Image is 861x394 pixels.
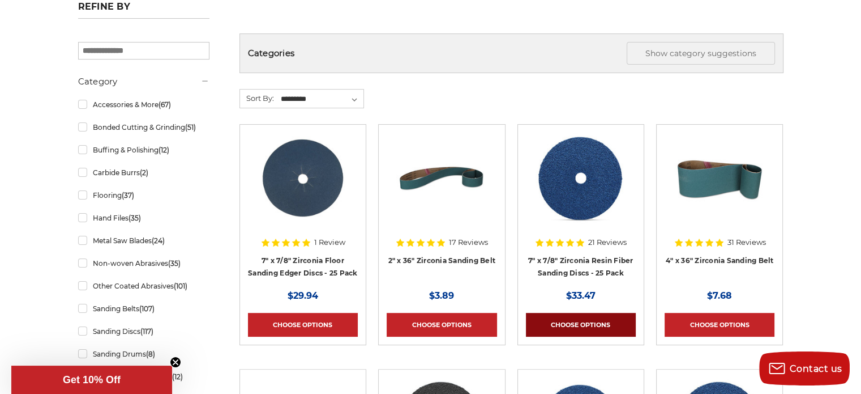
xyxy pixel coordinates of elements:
a: 2" x 36" Zirconia Sanding Belt [388,256,496,265]
span: (107) [139,304,154,313]
span: (24) [151,236,164,245]
h5: Category [78,75,209,88]
span: 31 Reviews [727,239,766,246]
a: Mercer 7" x 7/8" Hole Zirconia Floor Sanding Cloth Edger Disc [248,133,358,243]
a: Bonded Cutting & Grinding [78,117,209,137]
a: Carbide Burrs [78,163,209,183]
img: 2" x 36" Zirconia Pipe Sanding Belt [396,133,487,223]
a: Choose Options [387,313,496,337]
button: Show category suggestions [627,42,775,65]
span: (51) [185,123,195,132]
a: Hand Files [78,208,209,228]
h5: Refine by [78,1,209,19]
span: (35) [128,214,140,222]
span: (2) [139,168,148,177]
span: $29.94 [288,290,318,301]
span: Get 10% Off [63,374,121,385]
span: (37) [121,191,134,200]
a: 4" x 36" Zirconia Sanding Belt [665,133,774,243]
span: 1 Review [314,239,345,246]
span: (35) [168,259,180,268]
a: 2" x 36" Zirconia Pipe Sanding Belt [387,133,496,243]
select: Sort By: [279,91,363,108]
a: Choose Options [526,313,636,337]
a: Choose Options [665,313,774,337]
a: Flooring [78,185,209,205]
button: Close teaser [170,357,181,368]
img: 7 inch zirconia resin fiber disc [536,133,626,223]
a: Accessories & More [78,95,209,115]
a: Sanding Belts [78,299,209,319]
span: (117) [140,327,153,336]
img: Mercer 7" x 7/8" Hole Zirconia Floor Sanding Cloth Edger Disc [258,133,348,223]
span: $33.47 [566,290,596,301]
a: Choose Options [248,313,358,337]
span: $3.89 [429,290,454,301]
span: 21 Reviews [588,239,627,246]
button: Contact us [759,351,850,385]
span: 17 Reviews [449,239,488,246]
a: Sanding Discs [78,321,209,341]
span: $7.68 [707,290,732,301]
a: Sanding Drums [78,344,209,364]
img: 4" x 36" Zirconia Sanding Belt [674,133,765,223]
span: (101) [173,282,187,290]
a: 7 inch zirconia resin fiber disc [526,133,636,243]
a: 7" x 7/8" Zirconia Resin Fiber Sanding Discs - 25 Pack [528,256,633,278]
span: (8) [145,350,155,358]
span: (12) [158,146,169,154]
a: Buffing & Polishing [78,140,209,160]
span: Contact us [790,363,842,374]
a: 7" x 7/8" Zirconia Floor Sanding Edger Discs - 25 Pack [248,256,357,278]
a: Non-woven Abrasives [78,253,209,273]
label: Sort By: [240,90,274,107]
div: Get 10% OffClose teaser [11,366,172,394]
h5: Categories [248,42,775,65]
span: (12) [172,372,182,381]
span: (67) [158,100,170,109]
a: 4" x 36" Zirconia Sanding Belt [666,256,774,265]
a: Metal Saw Blades [78,231,209,251]
a: Other Coated Abrasives [78,276,209,296]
